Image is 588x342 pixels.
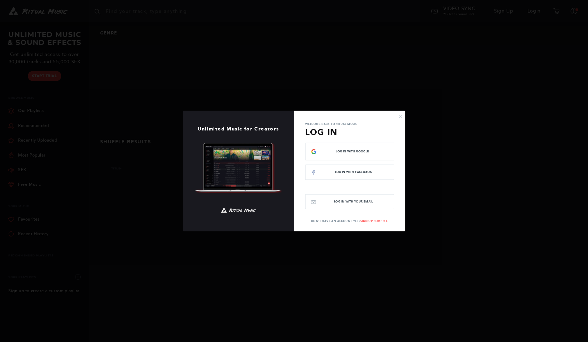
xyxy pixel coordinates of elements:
[305,165,394,180] button: Log In with Facebook
[183,126,294,132] h1: Unlimited Music for Creators
[398,113,403,120] button: ×
[317,150,388,153] span: Log In with Google
[305,143,394,160] button: Log In with Google
[294,219,405,223] p: Don't have an account yet?
[221,205,256,216] img: Ritual Music
[195,143,282,193] img: Ritual Music
[305,194,394,209] button: Log In with your email
[305,122,394,126] p: Welcome back to Ritual Music
[305,126,394,138] h3: Log In
[311,149,317,154] img: g-logo.png
[360,219,388,223] a: Sign Up For Free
